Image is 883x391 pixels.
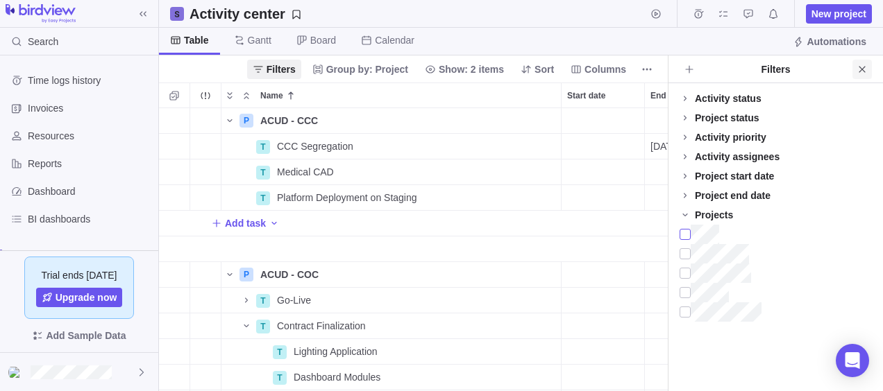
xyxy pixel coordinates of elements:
div: Name [221,365,562,390]
div: Go-Live [271,288,561,313]
div: End date [645,185,728,211]
a: Approval requests [739,10,758,21]
div: End date [645,365,728,390]
div: Hossam El Shoukry [8,364,25,381]
div: Trouble indication [190,159,221,185]
div: Start date [562,262,645,288]
span: Collapse [238,86,255,105]
div: End date [645,339,728,365]
span: Invoices [28,101,153,115]
div: Start date [562,159,645,185]
div: End date [645,236,728,262]
div: Start date [562,134,645,159]
div: End date [645,108,728,134]
span: Show: 2 items [439,62,504,76]
span: Add filters [680,60,699,79]
div: T [256,166,270,180]
span: ACUD - CCC [260,114,318,128]
span: Group by: Project [307,60,414,79]
div: End date [645,159,728,185]
span: Approval requests [739,4,758,24]
div: T [256,294,270,308]
span: Notifications [764,4,783,24]
span: Close [852,60,872,79]
span: BI dashboards [28,212,153,226]
span: Dashboard Modules [294,370,380,384]
div: End date [645,288,728,313]
div: P [239,268,253,281]
div: Name [221,262,562,288]
span: Contract Finalization [277,319,366,333]
span: Resources [28,129,153,143]
div: Activity assignees [695,150,780,164]
span: Reports [28,157,153,171]
div: Name [221,236,562,262]
div: Start date [562,288,645,313]
span: Platform Deployment on Staging [277,191,417,205]
span: Trial ends [DATE] [42,268,117,282]
span: Start date [567,89,605,103]
span: Dashboard [28,184,153,198]
div: T [256,191,270,205]
span: Add task [225,216,266,230]
span: Add activity [269,214,280,233]
span: Automations [807,35,866,49]
span: Add Sample Data [11,324,147,347]
span: Group by: Project [326,62,408,76]
a: Notifications [764,10,783,21]
span: New project [811,7,866,21]
div: Name [221,185,562,211]
span: [DATE] [650,139,681,153]
span: Name [260,89,283,103]
span: Show: 2 items [419,60,510,79]
div: Project end date [695,189,771,202]
span: Search [28,35,58,49]
div: Activity status [695,92,762,105]
span: Expand [221,86,238,105]
div: Open Intercom Messenger [836,344,869,377]
div: Start date [562,365,645,390]
div: T [256,140,270,154]
div: Start date [562,83,644,107]
span: Upgrade now [56,290,117,304]
div: Lighting Application [288,339,561,364]
span: Board [310,33,336,47]
span: Start timer [646,4,666,24]
span: New project [806,4,872,24]
div: Trouble indication [190,262,221,288]
span: Lighting Application [294,345,378,358]
span: ACUD - COC [260,268,319,281]
div: Project start date [695,169,774,183]
img: logo [6,4,76,24]
span: Sort [535,62,554,76]
span: Selection mode [165,86,184,105]
img: Show [8,367,25,378]
span: Time logs history [28,73,153,87]
div: Platform Deployment on Staging [271,185,561,210]
span: Filters [267,62,296,76]
span: Gantt [248,33,271,47]
div: CCC Segregation [271,134,561,159]
span: Automations [787,32,872,51]
span: My assignments [714,4,733,24]
div: Start date [562,185,645,211]
span: Time logs [689,4,708,24]
div: Name [221,288,562,313]
div: P [239,114,253,128]
div: Start date [562,339,645,365]
span: Filters [247,60,301,79]
span: CCC Segregation [277,139,353,153]
span: Sort [515,60,560,79]
div: Name [221,134,562,159]
a: Upgrade now [36,288,123,307]
div: Trouble indication [190,108,221,134]
span: More actions [637,60,657,79]
div: Trouble indication [190,185,221,211]
div: Filters [699,62,852,76]
div: Activity priority [695,130,766,144]
div: T [273,371,287,385]
div: Name [255,83,561,107]
div: Name [221,313,562,339]
div: End date [645,313,728,339]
